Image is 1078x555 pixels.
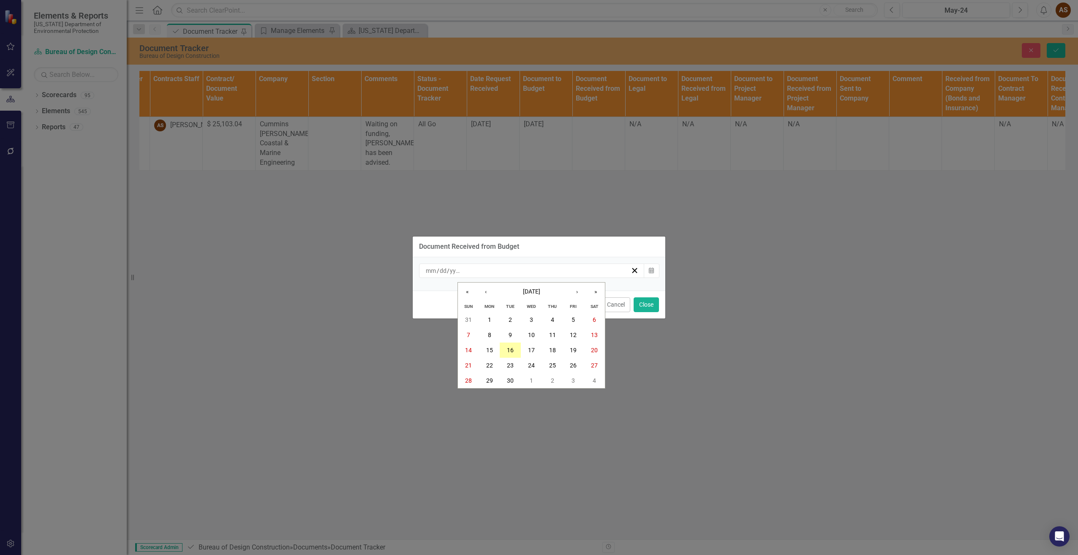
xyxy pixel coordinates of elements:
abbr: September 9, 2025 [509,332,512,338]
abbr: October 2, 2025 [551,377,554,384]
button: September 4, 2025 [542,312,563,327]
button: September 7, 2025 [458,327,479,343]
abbr: September 25, 2025 [549,362,556,369]
abbr: September 12, 2025 [570,332,577,338]
abbr: September 19, 2025 [570,347,577,354]
abbr: September 21, 2025 [465,362,472,369]
abbr: September 8, 2025 [488,332,491,338]
button: September 9, 2025 [500,327,521,343]
input: yyyy [449,267,462,275]
abbr: Monday [485,304,494,309]
span: / [437,267,439,275]
button: September 22, 2025 [479,358,500,373]
abbr: September 23, 2025 [507,362,514,369]
button: September 16, 2025 [500,343,521,358]
abbr: September 24, 2025 [528,362,535,369]
abbr: October 3, 2025 [572,377,575,384]
abbr: September 7, 2025 [467,332,470,338]
button: September 1, 2025 [479,312,500,327]
abbr: September 28, 2025 [465,377,472,384]
button: ‹ [476,283,495,301]
button: October 3, 2025 [563,373,584,388]
button: September 27, 2025 [584,358,605,373]
abbr: Friday [570,304,577,309]
abbr: September 26, 2025 [570,362,577,369]
input: dd [439,267,447,275]
abbr: September 16, 2025 [507,347,514,354]
abbr: September 13, 2025 [591,332,598,338]
button: Cancel [602,297,630,312]
button: September 28, 2025 [458,373,479,388]
abbr: Wednesday [527,304,536,309]
button: September 14, 2025 [458,343,479,358]
button: September 24, 2025 [521,358,542,373]
button: September 13, 2025 [584,327,605,343]
div: Document Received from Budget [419,243,519,250]
button: September 10, 2025 [521,327,542,343]
abbr: October 4, 2025 [593,377,596,384]
button: September 20, 2025 [584,343,605,358]
button: September 8, 2025 [479,327,500,343]
input: mm [425,267,437,275]
button: September 12, 2025 [563,327,584,343]
abbr: September 18, 2025 [549,347,556,354]
abbr: October 1, 2025 [530,377,533,384]
abbr: September 2, 2025 [509,316,512,323]
abbr: September 6, 2025 [593,316,596,323]
button: » [586,283,605,301]
abbr: September 3, 2025 [530,316,533,323]
button: September 23, 2025 [500,358,521,373]
span: / [447,267,449,275]
button: September 15, 2025 [479,343,500,358]
abbr: Sunday [464,304,473,309]
button: October 4, 2025 [584,373,605,388]
button: › [568,283,586,301]
button: September 26, 2025 [563,358,584,373]
button: September 18, 2025 [542,343,563,358]
button: Close [634,297,659,312]
button: August 31, 2025 [458,312,479,327]
abbr: September 1, 2025 [488,316,491,323]
abbr: September 29, 2025 [486,377,493,384]
button: September 11, 2025 [542,327,563,343]
abbr: August 31, 2025 [465,316,472,323]
button: October 1, 2025 [521,373,542,388]
abbr: September 5, 2025 [572,316,575,323]
abbr: September 17, 2025 [528,347,535,354]
button: « [458,283,476,301]
abbr: September 20, 2025 [591,347,598,354]
button: September 25, 2025 [542,358,563,373]
abbr: September 22, 2025 [486,362,493,369]
button: September 5, 2025 [563,312,584,327]
button: October 2, 2025 [542,373,563,388]
button: September 21, 2025 [458,358,479,373]
abbr: September 14, 2025 [465,347,472,354]
button: [DATE] [495,283,568,301]
abbr: September 4, 2025 [551,316,554,323]
button: September 19, 2025 [563,343,584,358]
button: September 2, 2025 [500,312,521,327]
button: September 30, 2025 [500,373,521,388]
abbr: September 27, 2025 [591,362,598,369]
abbr: September 11, 2025 [549,332,556,338]
abbr: Tuesday [506,304,514,309]
button: September 29, 2025 [479,373,500,388]
abbr: September 30, 2025 [507,377,514,384]
div: Open Intercom Messenger [1049,526,1070,547]
abbr: Saturday [591,304,599,309]
button: September 17, 2025 [521,343,542,358]
button: September 3, 2025 [521,312,542,327]
abbr: September 15, 2025 [486,347,493,354]
span: [DATE] [523,288,540,295]
button: September 6, 2025 [584,312,605,327]
abbr: Thursday [548,304,557,309]
abbr: September 10, 2025 [528,332,535,338]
